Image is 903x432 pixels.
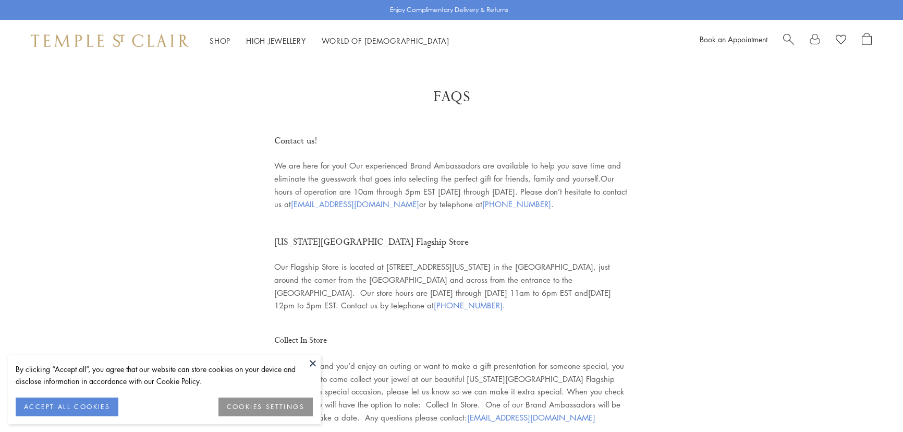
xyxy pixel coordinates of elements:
[783,33,794,49] a: Search
[390,5,508,15] p: Enjoy Complimentary Delivery & Returns
[274,133,629,150] h2: Contact us!
[42,88,861,106] h1: FAQs
[274,261,611,310] span: Our Flagship Store is located at [STREET_ADDRESS][US_STATE] in the [GEOGRAPHIC_DATA], just around...
[274,159,629,211] p: We are here for you! Our experienced Brand Ambassadors are available to help you save time and el...
[434,300,505,310] span: .
[836,33,846,49] a: View Wishlist
[246,35,306,46] a: High JewelleryHigh Jewellery
[210,35,230,46] a: ShopShop
[16,398,118,416] button: ACCEPT ALL COOKIES
[274,333,629,349] h3: Collect In Store
[322,35,449,46] a: World of [DEMOGRAPHIC_DATA]World of [DEMOGRAPHIC_DATA]
[700,34,767,44] a: Book an Appointment
[210,34,449,47] nav: Main navigation
[274,234,629,251] h2: [US_STATE][GEOGRAPHIC_DATA] Flagship Store
[31,34,189,47] img: Temple St. Clair
[218,398,313,416] button: COOKIES SETTINGS
[434,300,503,310] a: [PHONE_NUMBER]
[851,383,893,422] iframe: Gorgias live chat messenger
[862,33,872,49] a: Open Shopping Bag
[274,361,624,423] span: If convenient and you’d enjoy an outing or want to make a gift presentation for someone special, ...
[467,412,595,423] a: [EMAIL_ADDRESS][DOMAIN_NAME]
[482,199,551,209] a: [PHONE_NUMBER]
[291,199,419,209] a: [EMAIL_ADDRESS][DOMAIN_NAME]
[16,363,313,387] div: By clicking “Accept all”, you agree that our website can store cookies on your device and disclos...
